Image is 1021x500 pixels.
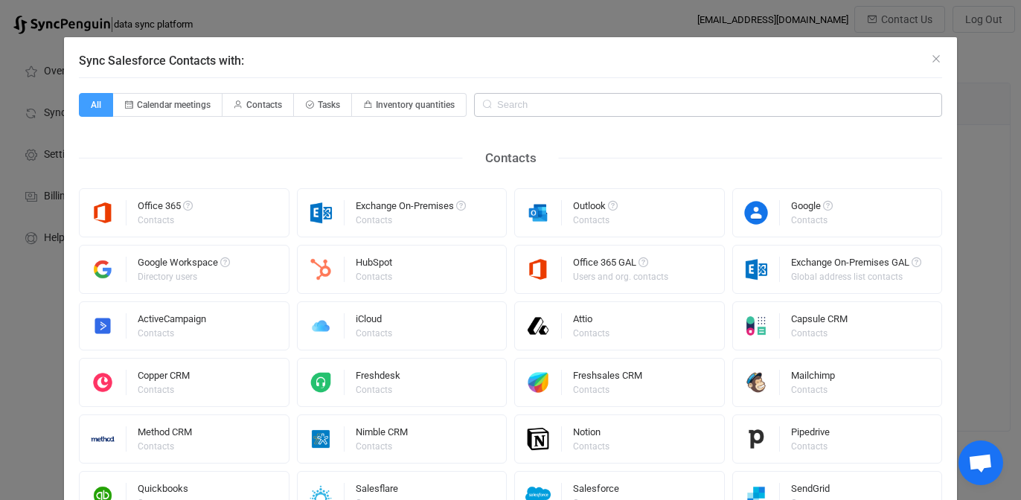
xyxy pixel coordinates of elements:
div: Contacts [356,329,392,338]
div: Contacts [573,385,640,394]
img: nimble.png [298,426,345,452]
div: Users and org. contacts [573,272,668,281]
img: freshdesk.png [298,370,345,395]
div: Contacts [573,442,609,451]
div: Contacts [356,385,398,394]
div: Capsule CRM [791,314,848,329]
img: microsoft365.png [80,200,127,225]
img: freshworks.png [515,370,562,395]
div: Open chat [958,440,1003,485]
div: Exchange On-Premises [356,201,466,216]
div: Contacts [791,329,845,338]
img: google-workspace.png [80,257,127,282]
div: Exchange On-Premises GAL [791,257,921,272]
img: outlook.png [515,200,562,225]
div: Quickbooks [138,484,188,499]
img: methodcrm.png [80,426,127,452]
img: activecampaign.png [80,313,127,339]
img: icloud.png [298,313,345,339]
div: Copper CRM [138,371,190,385]
img: hubspot.png [298,257,345,282]
div: Freshdesk [356,371,400,385]
div: Contacts [791,442,828,451]
img: microsoft365.png [515,257,562,282]
div: Mailchimp [791,371,835,385]
div: Directory users [138,272,228,281]
div: Contacts [573,216,615,225]
div: Contacts [356,272,392,281]
div: Notion [573,427,612,442]
input: Search [474,93,942,117]
img: attio.png [515,313,562,339]
div: Pipedrive [791,427,830,442]
div: Salesforce [573,484,619,499]
div: Method CRM [138,427,192,442]
div: SendGrid [791,484,830,499]
div: HubSpot [356,257,394,272]
img: pipedrive.png [733,426,780,452]
div: Contacts [791,216,830,225]
div: Contacts [138,385,188,394]
button: Close [930,52,942,66]
div: Contacts [356,442,406,451]
img: capsule.png [733,313,780,339]
div: Contacts [356,216,464,225]
img: notion.png [515,426,562,452]
div: ActiveCampaign [138,314,206,329]
div: Contacts [463,147,559,170]
div: Nimble CRM [356,427,408,442]
img: copper.png [80,370,127,395]
img: google-contacts.png [733,200,780,225]
div: iCloud [356,314,394,329]
div: Contacts [138,329,204,338]
div: Salesflare [356,484,398,499]
div: Global address list contacts [791,272,919,281]
div: Contacts [138,216,191,225]
div: Outlook [573,201,618,216]
div: Office 365 [138,201,193,216]
div: Google [791,201,833,216]
img: exchange.png [298,200,345,225]
div: Contacts [573,329,609,338]
img: exchange.png [733,257,780,282]
span: Sync Salesforce Contacts with: [79,54,244,68]
div: Freshsales CRM [573,371,642,385]
div: Attio [573,314,612,329]
div: Contacts [138,442,190,451]
img: mailchimp.png [733,370,780,395]
div: Office 365 GAL [573,257,670,272]
div: Contacts [791,385,833,394]
div: Google Workspace [138,257,230,272]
